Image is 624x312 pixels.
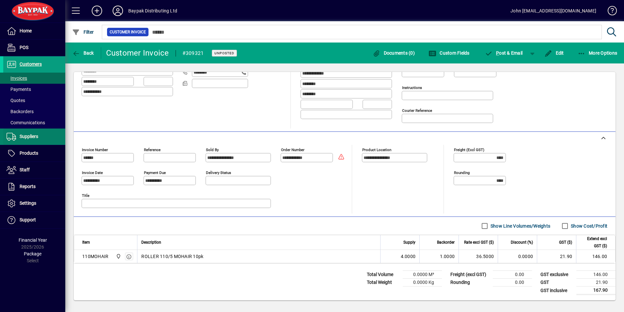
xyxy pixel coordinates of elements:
[206,147,219,152] mat-label: Sold by
[141,239,161,246] span: Description
[372,50,415,56] span: Documents (0)
[3,179,65,195] a: Reports
[7,109,34,114] span: Backorders
[110,29,146,35] span: Customer Invoice
[576,271,616,279] td: 146.00
[403,239,415,246] span: Supply
[364,279,403,286] td: Total Weight
[371,47,416,59] button: Documents (0)
[70,47,96,59] button: Back
[403,279,442,286] td: 0.0000 Kg
[496,50,499,56] span: P
[20,184,36,189] span: Reports
[107,5,128,17] button: Profile
[144,170,166,175] mat-label: Payment due
[510,6,596,16] div: John [EMAIL_ADDRESS][DOMAIN_NAME]
[3,162,65,178] a: Staff
[3,212,65,228] a: Support
[20,150,38,156] span: Products
[3,195,65,212] a: Settings
[7,98,25,103] span: Quotes
[65,47,101,59] app-page-header-button: Back
[454,147,484,152] mat-label: Freight (excl GST)
[447,271,493,279] td: Freight (excl GST)
[576,47,619,59] button: More Options
[20,28,32,33] span: Home
[19,237,47,243] span: Financial Year
[437,239,455,246] span: Backorder
[3,40,65,56] a: POS
[537,250,576,263] td: 21.90
[3,129,65,145] a: Suppliers
[537,279,576,286] td: GST
[493,271,532,279] td: 0.00
[7,87,31,92] span: Payments
[3,117,65,128] a: Communications
[70,26,96,38] button: Filter
[3,84,65,95] a: Payments
[128,6,177,16] div: Baypak Distributing Ltd
[402,85,422,90] mat-label: Instructions
[447,279,493,286] td: Rounding
[24,251,41,256] span: Package
[82,239,90,246] span: Item
[427,47,471,59] button: Custom Fields
[82,193,89,198] mat-label: Title
[603,1,616,23] a: Knowledge Base
[182,48,204,59] div: #309321
[482,47,526,59] button: Post & Email
[206,170,231,175] mat-label: Delivery status
[580,235,607,250] span: Extend excl GST ($)
[544,50,564,56] span: Edit
[537,286,576,295] td: GST inclusive
[72,50,94,56] span: Back
[20,200,36,206] span: Settings
[82,147,108,152] mat-label: Invoice number
[364,271,403,279] td: Total Volume
[454,170,470,175] mat-label: Rounding
[489,223,550,229] label: Show Line Volumes/Weights
[82,170,103,175] mat-label: Invoice date
[3,95,65,106] a: Quotes
[543,47,566,59] button: Edit
[106,48,169,58] div: Customer Invoice
[493,279,532,286] td: 0.00
[20,217,36,222] span: Support
[569,223,607,229] label: Show Cost/Profit
[537,271,576,279] td: GST exclusive
[429,50,470,56] span: Custom Fields
[511,239,533,246] span: Discount (%)
[403,271,442,279] td: 0.0000 M³
[576,279,616,286] td: 21.90
[559,239,572,246] span: GST ($)
[498,250,537,263] td: 0.0000
[3,145,65,162] a: Products
[141,253,203,260] span: ROLLER 110/5 MOHAIR 10pk
[463,253,494,260] div: 36.5000
[3,23,65,39] a: Home
[72,29,94,35] span: Filter
[401,253,416,260] span: 4.0000
[485,50,523,56] span: ost & Email
[440,253,455,260] span: 1.0000
[7,76,27,81] span: Invoices
[20,45,28,50] span: POS
[214,51,234,55] span: Unposted
[86,5,107,17] button: Add
[576,286,616,295] td: 167.90
[576,250,615,263] td: 146.00
[20,134,38,139] span: Suppliers
[144,147,161,152] mat-label: Reference
[7,120,45,125] span: Communications
[3,73,65,84] a: Invoices
[114,253,122,260] span: Baypak - Onekawa
[20,61,42,67] span: Customers
[464,239,494,246] span: Rate excl GST ($)
[578,50,617,56] span: More Options
[82,253,108,260] div: 110MOHAIR
[402,108,432,113] mat-label: Courier Reference
[3,106,65,117] a: Backorders
[281,147,304,152] mat-label: Order number
[362,147,391,152] mat-label: Product location
[20,167,30,172] span: Staff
